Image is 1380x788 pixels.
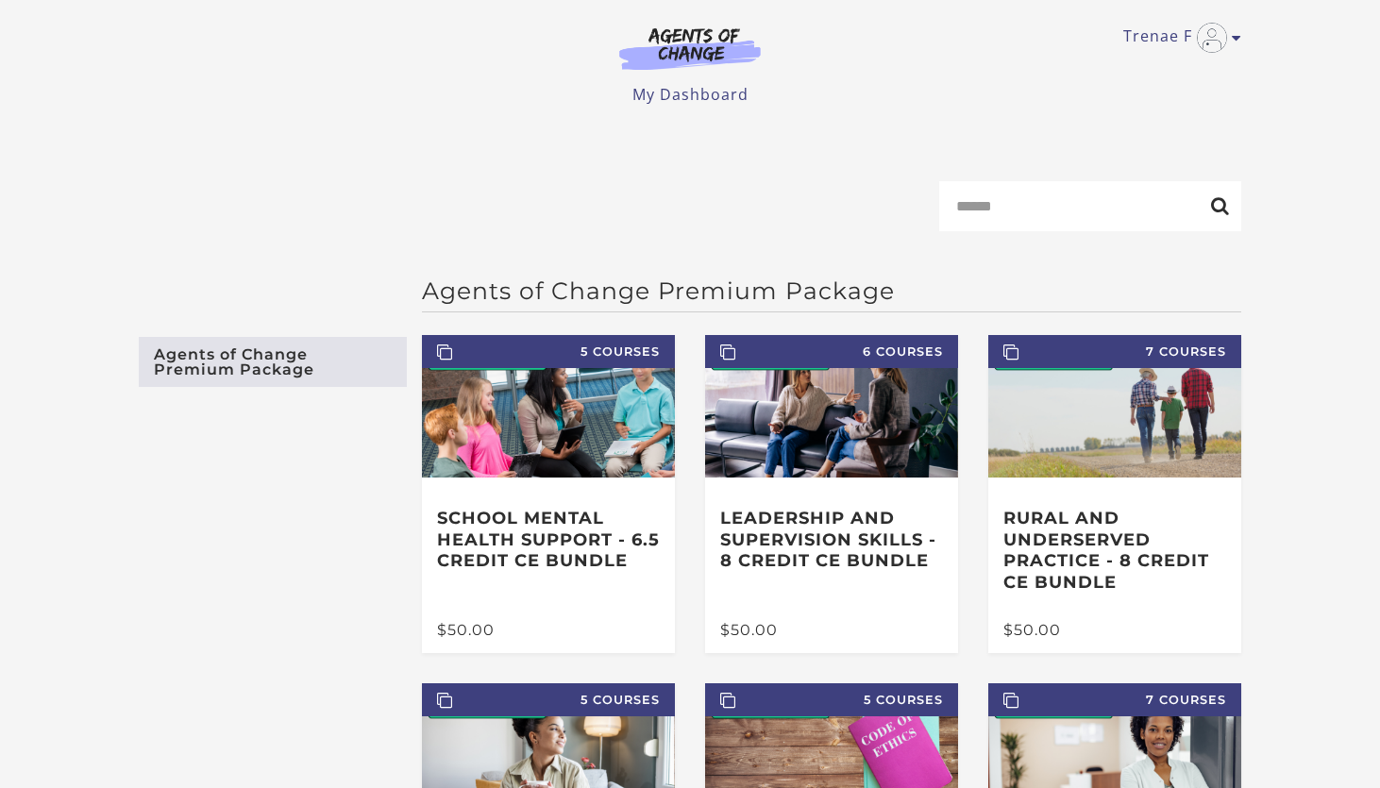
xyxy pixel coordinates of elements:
[1123,23,1232,53] a: Toggle menu
[422,277,1241,305] h2: Agents of Change Premium Package
[437,508,660,572] h3: School Mental Health Support - 6.5 Credit CE Bundle
[632,84,749,105] a: My Dashboard
[1003,623,1226,638] div: $50.00
[1003,508,1226,593] h3: Rural and Underserved Practice - 8 Credit CE Bundle
[422,335,675,653] a: 5 Courses School Mental Health Support - 6.5 Credit CE Bundle $50.00
[705,683,958,716] span: 5 Courses
[988,683,1241,716] span: 7 Courses
[599,26,781,70] img: Agents of Change Logo
[720,508,943,572] h3: Leadership and Supervision Skills - 8 Credit CE Bundle
[422,683,675,716] span: 5 Courses
[720,623,943,638] div: $50.00
[139,337,407,387] a: Agents of Change Premium Package
[437,623,660,638] div: $50.00
[988,335,1241,653] a: 7 Courses Rural and Underserved Practice - 8 Credit CE Bundle $50.00
[705,335,958,368] span: 6 Courses
[705,335,958,653] a: 6 Courses Leadership and Supervision Skills - 8 Credit CE Bundle $50.00
[988,335,1241,368] span: 7 Courses
[422,335,675,368] span: 5 Courses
